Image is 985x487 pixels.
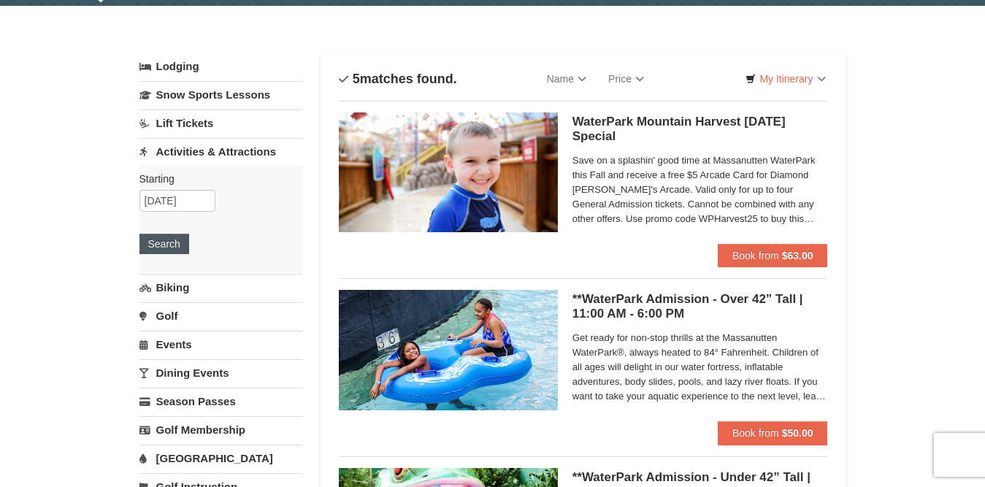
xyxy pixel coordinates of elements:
[139,416,302,443] a: Golf Membership
[572,115,828,144] h5: WaterPark Mountain Harvest [DATE] Special
[139,302,302,329] a: Golf
[339,72,457,86] h4: matches found.
[572,153,828,226] span: Save on a splashin' good time at Massanutten WaterPark this Fall and receive a free $5 Arcade Car...
[353,72,360,86] span: 5
[139,53,302,80] a: Lodging
[339,112,558,232] img: 6619917-1412-d332ca3f.jpg
[736,68,835,90] a: My Itinerary
[139,81,302,108] a: Snow Sports Lessons
[139,388,302,415] a: Season Passes
[572,331,828,404] span: Get ready for non-stop thrills at the Massanutten WaterPark®, always heated to 84° Fahrenheit. Ch...
[718,421,828,445] button: Book from $50.00
[718,244,828,267] button: Book from $63.00
[139,445,302,472] a: [GEOGRAPHIC_DATA]
[139,274,302,301] a: Biking
[782,250,813,261] strong: $63.00
[732,427,779,439] span: Book from
[139,138,302,165] a: Activities & Attractions
[732,250,779,261] span: Book from
[536,64,597,93] a: Name
[139,331,302,358] a: Events
[597,64,655,93] a: Price
[572,292,828,321] h5: **WaterPark Admission - Over 42” Tall | 11:00 AM - 6:00 PM
[782,427,813,439] strong: $50.00
[339,290,558,410] img: 6619917-726-5d57f225.jpg
[139,172,291,186] label: Starting
[139,234,189,254] button: Search
[139,110,302,137] a: Lift Tickets
[139,359,302,386] a: Dining Events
